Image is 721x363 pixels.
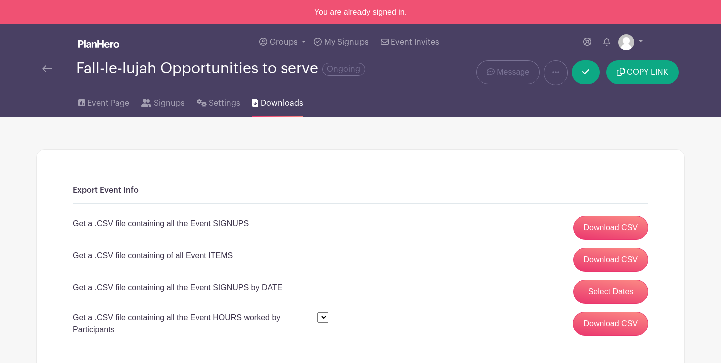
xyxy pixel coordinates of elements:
[270,38,298,46] span: Groups
[322,63,365,76] span: Ongoing
[255,24,310,60] a: Groups
[627,68,668,76] span: COPY LINK
[377,24,443,60] a: Event Invites
[573,216,649,240] a: Download CSV
[261,97,303,109] span: Downloads
[78,85,129,117] a: Event Page
[497,66,529,78] span: Message
[78,40,119,48] img: logo_white-6c42ec7e38ccf1d336a20a19083b03d10ae64f83f12c07503d8b9e83406b4c7d.svg
[73,250,233,262] p: Get a .CSV file containing of all Event ITEMS
[391,38,439,46] span: Event Invites
[76,60,365,77] div: Fall-le-lujah Opportunities to serve
[573,280,648,304] button: Select Dates
[197,85,240,117] a: Settings
[73,186,648,195] h6: Export Event Info
[154,97,185,109] span: Signups
[73,312,305,336] p: Get a .CSV file containing all the Event HOURS worked by Participants
[573,312,648,336] input: Download CSV
[324,38,369,46] span: My Signups
[73,282,282,294] p: Get a .CSV file containing all the Event SIGNUPS by DATE
[87,97,129,109] span: Event Page
[573,248,649,272] a: Download CSV
[310,24,372,60] a: My Signups
[209,97,240,109] span: Settings
[618,34,634,50] img: default-ce2991bfa6775e67f084385cd625a349d9dcbb7a52a09fb2fda1e96e2d18dcdb.png
[606,60,679,84] button: COPY LINK
[141,85,184,117] a: Signups
[252,85,303,117] a: Downloads
[73,218,249,230] p: Get a .CSV file containing all the Event SIGNUPS
[476,60,540,84] a: Message
[42,65,52,72] img: back-arrow-29a5d9b10d5bd6ae65dc969a981735edf675c4d7a1fe02e03b50dbd4ba3cdb55.svg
